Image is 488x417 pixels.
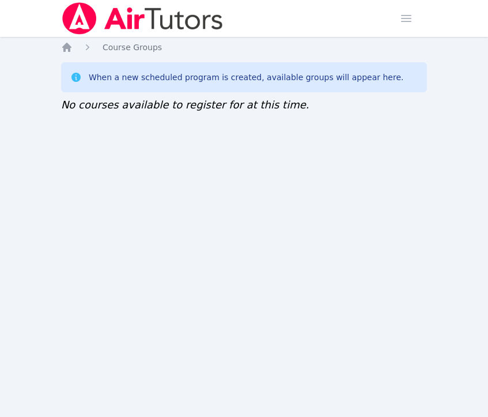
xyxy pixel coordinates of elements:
[89,72,404,83] div: When a new scheduled program is created, available groups will appear here.
[61,42,427,53] nav: Breadcrumb
[103,43,162,52] span: Course Groups
[103,42,162,53] a: Course Groups
[61,2,224,35] img: Air Tutors
[61,99,309,111] span: No courses available to register for at this time.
